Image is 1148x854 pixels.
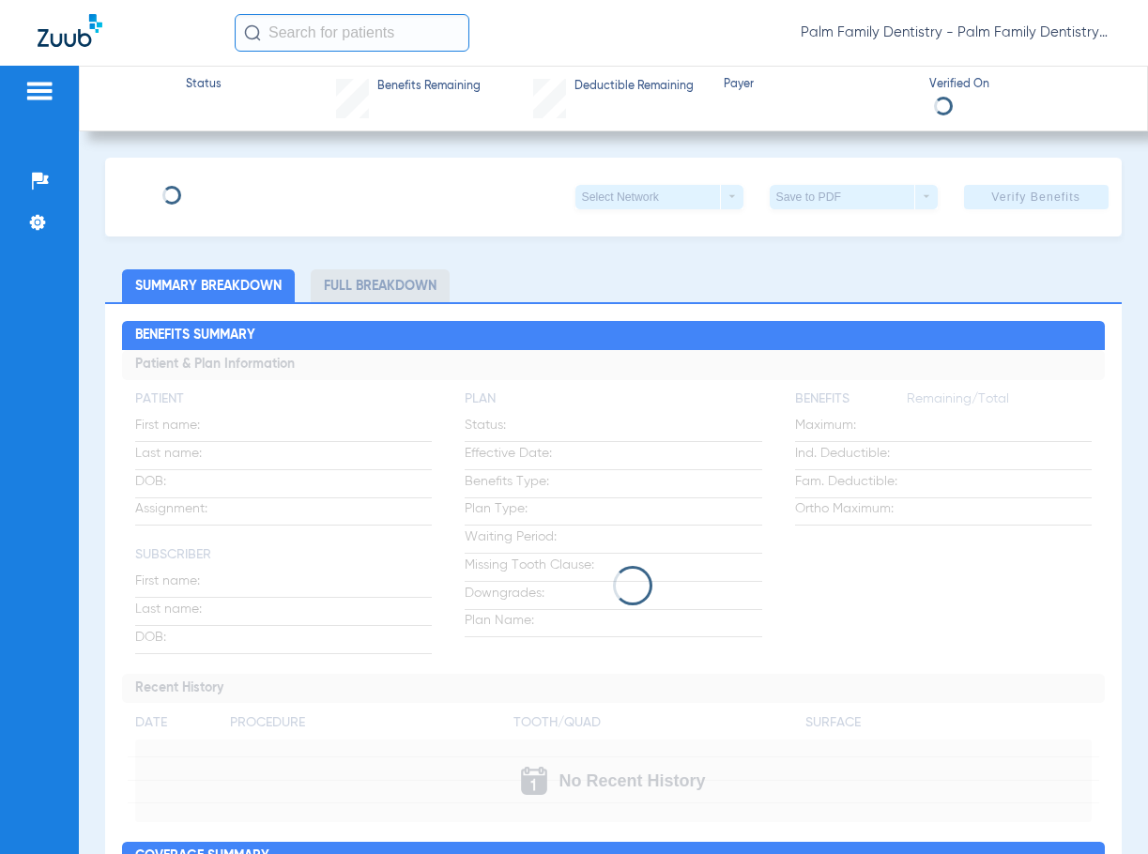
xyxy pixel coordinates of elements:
[377,79,481,96] span: Benefits Remaining
[122,321,1105,351] h2: Benefits Summary
[724,77,912,94] span: Payer
[38,14,102,47] img: Zuub Logo
[244,24,261,41] img: Search Icon
[186,77,222,94] span: Status
[929,77,1118,94] span: Verified On
[24,80,54,102] img: hamburger-icon
[235,14,469,52] input: Search for patients
[801,23,1110,42] span: Palm Family Dentistry - Palm Family Dentistry - [GEOGRAPHIC_DATA]
[311,269,450,302] li: Full Breakdown
[122,269,295,302] li: Summary Breakdown
[574,79,694,96] span: Deductible Remaining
